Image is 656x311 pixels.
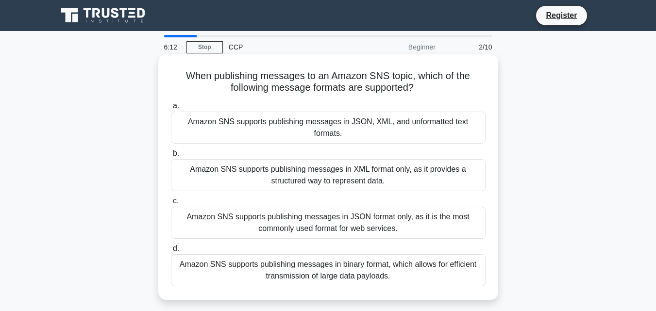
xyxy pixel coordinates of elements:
span: b. [173,149,179,157]
h5: When publishing messages to an Amazon SNS topic, which of the following message formats are suppo... [170,70,487,94]
div: Amazon SNS supports publishing messages in binary format, which allows for efficient transmission... [171,254,486,286]
div: 6:12 [158,37,186,57]
span: d. [173,244,179,252]
div: Beginner [356,37,441,57]
div: Amazon SNS supports publishing messages in JSON format only, as it is the most commonly used form... [171,207,486,239]
div: Amazon SNS supports publishing messages in JSON, XML, and unformatted text formats. [171,112,486,144]
div: Amazon SNS supports publishing messages in XML format only, as it provides a structured way to re... [171,159,486,191]
div: 2/10 [441,37,498,57]
a: Register [540,9,583,21]
div: CCP [223,37,356,57]
span: c. [173,196,179,205]
a: Stop [186,41,223,53]
span: a. [173,101,179,110]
